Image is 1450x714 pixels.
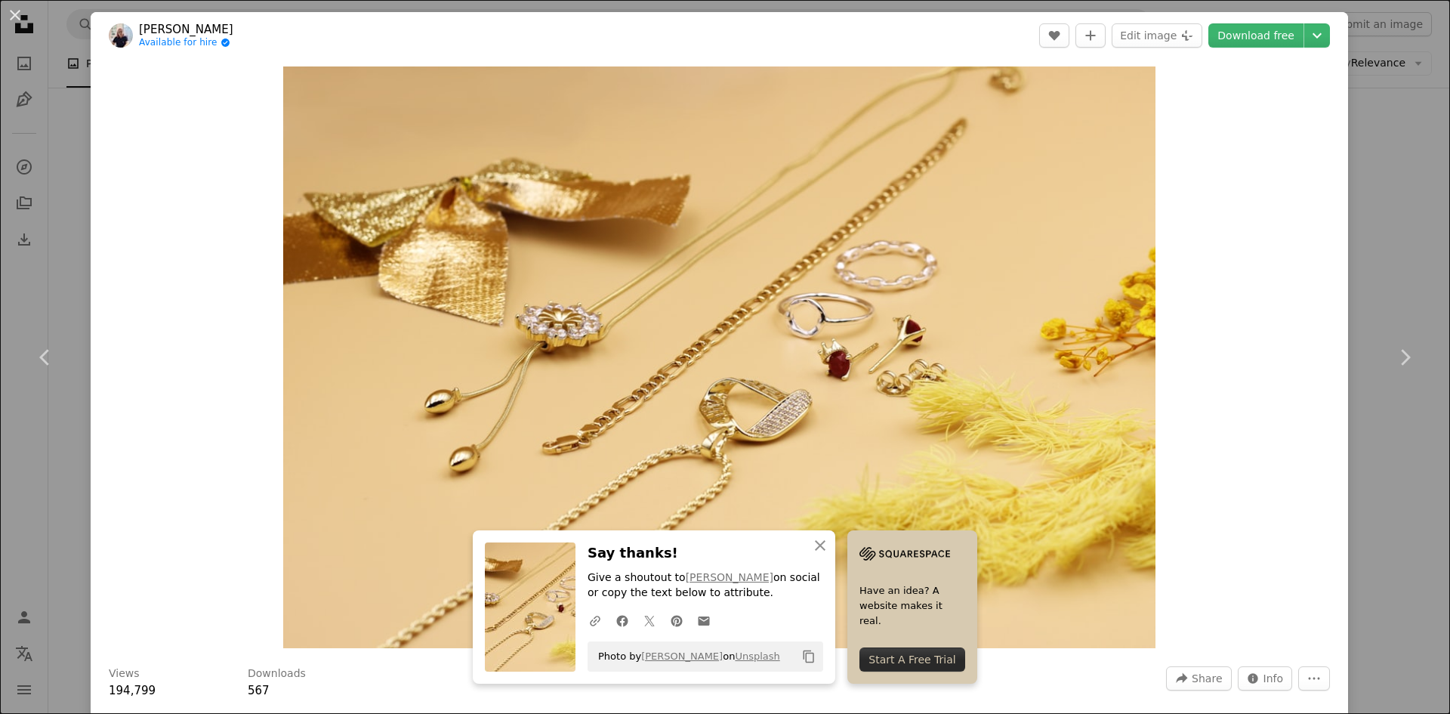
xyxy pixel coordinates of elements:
a: Share over email [690,605,717,635]
button: More Actions [1298,666,1330,691]
a: Available for hire [139,37,233,49]
button: Share this image [1166,666,1231,691]
h3: Say thanks! [588,542,823,564]
img: a bunch of jewelry laying on a table [283,66,1155,648]
button: Zoom in on this image [283,66,1155,648]
span: 567 [248,684,270,697]
h3: Downloads [248,666,306,682]
button: Stats about this image [1238,666,1293,691]
a: [PERSON_NAME] [686,571,773,583]
button: Copy to clipboard [796,644,822,669]
span: 194,799 [109,684,156,697]
button: Choose download size [1304,23,1330,48]
span: Have an idea? A website makes it real. [859,583,965,629]
a: Unsplash [735,651,779,662]
h3: Views [109,666,140,682]
a: Have an idea? A website makes it real.Start A Free Trial [847,530,977,684]
a: Share on Facebook [609,605,636,635]
span: Info [1263,667,1284,690]
a: Share on Pinterest [663,605,690,635]
a: [PERSON_NAME] [641,651,723,662]
a: Share on Twitter [636,605,663,635]
a: [PERSON_NAME] [139,22,233,37]
img: Go to Rotchel Balicao's profile [109,23,133,48]
img: file-1705255347840-230a6ab5bca9image [859,542,950,565]
button: Edit image [1112,23,1202,48]
p: Give a shoutout to on social or copy the text below to attribute. [588,570,823,601]
a: Download free [1208,23,1303,48]
button: Like [1039,23,1069,48]
span: Photo by on [591,644,780,669]
button: Add to Collection [1075,23,1106,48]
div: Start A Free Trial [859,648,965,672]
a: Next [1359,285,1450,430]
span: Share [1192,667,1222,690]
